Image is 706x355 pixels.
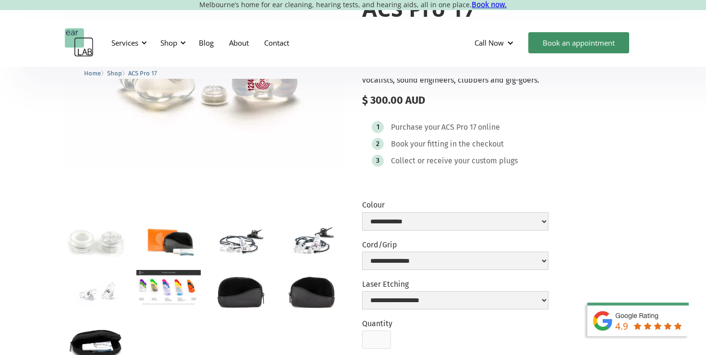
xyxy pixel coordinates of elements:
a: Book an appointment [528,32,629,53]
div: Collect or receive your custom plugs [391,156,518,166]
label: Cord/Grip [362,240,548,249]
a: open lightbox [208,220,272,262]
a: Shop [107,68,122,77]
div: 2 [376,140,379,147]
a: open lightbox [65,270,129,312]
div: Services [106,28,150,57]
div: Book your fitting in the checkout [391,139,504,149]
div: 3 [376,157,379,164]
a: Home [84,68,101,77]
a: ACS Pro 17 [128,68,157,77]
a: Blog [191,29,221,57]
a: open lightbox [280,270,344,312]
span: ACS Pro 17 [128,70,157,77]
a: open lightbox [65,220,129,262]
label: Laser Etching [362,280,548,289]
div: Call Now [475,38,504,48]
div: online [478,122,500,132]
div: ACS Pro 17 [441,122,476,132]
a: open lightbox [136,270,200,306]
div: Services [111,38,138,48]
div: $ 300.00 AUD [362,94,641,107]
span: Home [84,70,101,77]
div: 1 [377,123,379,131]
a: home [65,28,94,57]
div: Purchase your [391,122,440,132]
a: open lightbox [208,270,272,312]
a: open lightbox [136,220,200,262]
label: Colour [362,200,548,209]
div: Call Now [467,28,523,57]
div: Shop [155,28,189,57]
a: About [221,29,256,57]
a: open lightbox [280,220,344,262]
span: Shop [107,70,122,77]
div: Shop [160,38,177,48]
label: Quantity [362,319,392,328]
li: 〉 [84,68,107,78]
a: Contact [256,29,297,57]
li: 〉 [107,68,128,78]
